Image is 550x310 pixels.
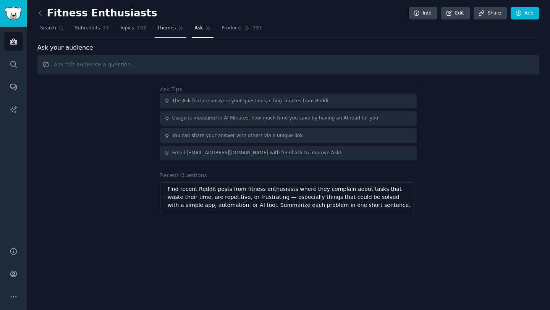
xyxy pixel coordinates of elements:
[37,22,67,38] a: Search
[103,25,109,32] span: 12
[75,25,100,32] span: Subreddits
[219,22,265,38] a: Products791
[37,43,93,53] span: Ask your audience
[117,22,149,38] a: Topics200
[37,7,157,19] h2: Fitness Enthusiasts
[172,132,303,139] div: You can share your answer with others via a unique link
[409,7,437,20] a: Info
[160,86,182,92] label: Ask Tips
[40,25,56,32] span: Search
[172,115,379,122] div: Usage is measured in AI Minutes, how much time you save by having an AI read for you
[172,98,332,105] div: The Ask feature answers your questions, citing sources from Reddit.
[37,55,539,74] input: Ask this audience a question...
[252,25,262,32] span: 791
[160,172,207,178] label: Recent Questions
[168,185,411,209] div: Find recent Reddit posts from fitness enthusiasts where they complain about tasks that waste thei...
[441,7,470,20] a: Edit
[172,150,341,157] div: Email [EMAIL_ADDRESS][DOMAIN_NAME] with feedback to improve Ask!
[155,22,187,38] a: Themes
[72,22,112,38] a: Subreddits12
[222,25,242,32] span: Products
[157,25,176,32] span: Themes
[474,7,506,20] a: Share
[194,25,203,32] span: Ask
[511,7,539,20] a: Add
[137,25,147,32] span: 200
[120,25,134,32] span: Topics
[5,7,22,20] img: GummySearch logo
[192,22,214,38] a: Ask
